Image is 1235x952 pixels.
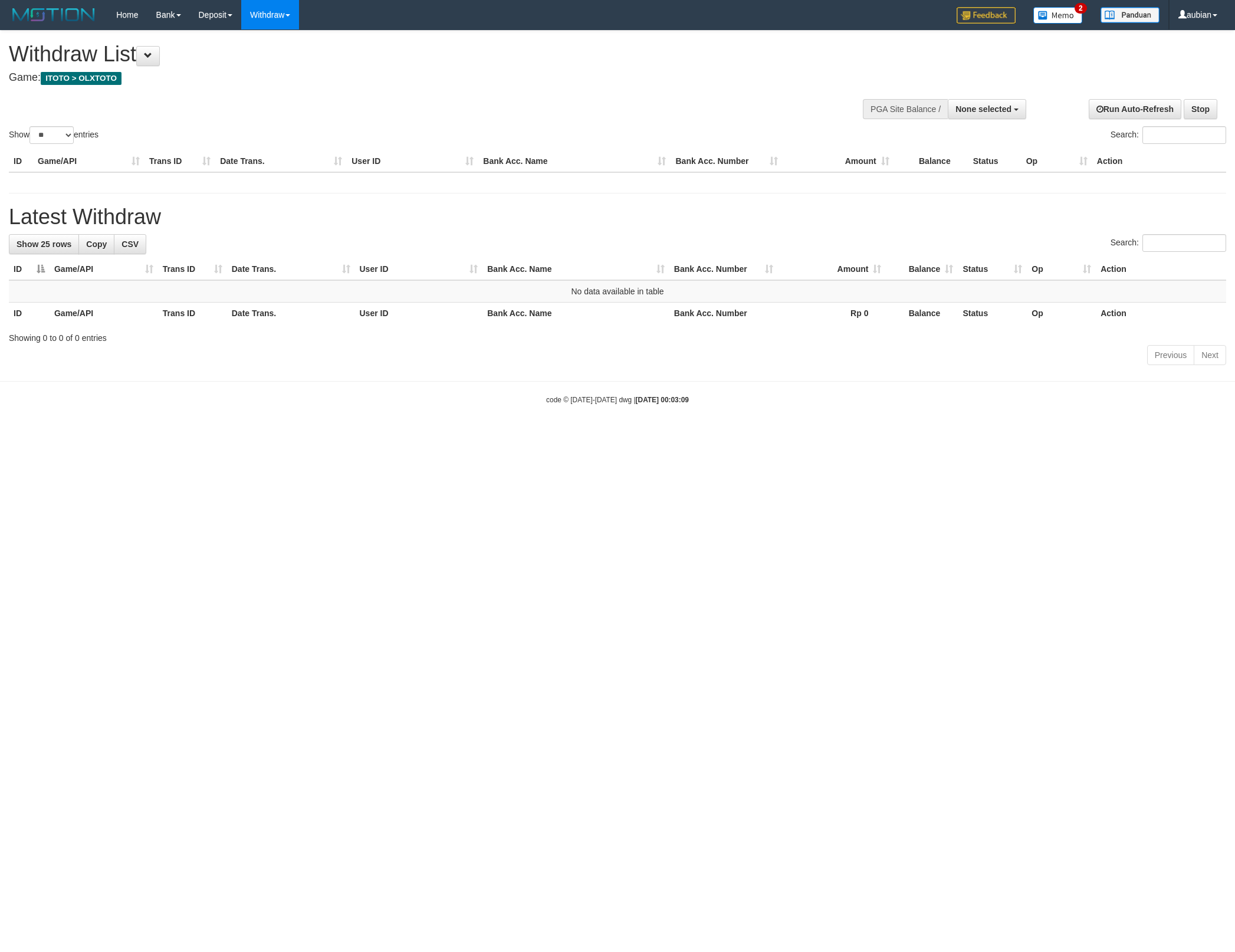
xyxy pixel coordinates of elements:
[114,234,146,254] a: CSV
[29,126,74,144] select: Showentries
[886,303,958,324] th: Balance
[17,239,71,249] span: Show 25 rows
[50,303,158,324] th: Game/API
[41,72,121,85] span: ITOTO > OLXTOTO
[482,303,669,324] th: Bank Acc. Name
[50,258,158,280] th: Game/API: activate to sort column ascending
[1096,303,1226,324] th: Action
[478,150,671,172] th: Bank Acc. Name
[1089,99,1181,119] a: Run Auto-Refresh
[863,99,948,119] div: PGA Site Balance /
[121,239,139,249] span: CSV
[669,258,778,280] th: Bank Acc. Number: activate to sort column ascending
[948,99,1026,119] button: None selected
[355,258,483,280] th: User ID: activate to sort column ascending
[347,150,478,172] th: User ID
[9,126,98,144] label: Show entries
[1101,7,1160,23] img: panduan.png
[1033,7,1083,24] img: Button%20Memo.svg
[671,150,782,172] th: Bank Acc. Number
[1142,126,1226,144] input: Search:
[9,72,812,84] h4: Game:
[955,104,1011,114] span: None selected
[1194,345,1226,365] a: Next
[546,396,689,404] small: code © [DATE]-[DATE] dwg |
[886,258,958,280] th: Balance: activate to sort column ascending
[33,150,144,172] th: Game/API
[1021,150,1092,172] th: Op
[958,258,1027,280] th: Status: activate to sort column ascending
[1092,150,1226,172] th: Action
[778,303,886,324] th: Rp 0
[9,150,33,172] th: ID
[158,258,227,280] th: Trans ID: activate to sort column ascending
[957,7,1016,24] img: Feedback.jpg
[158,303,227,324] th: Trans ID
[669,303,778,324] th: Bank Acc. Number
[1027,303,1096,324] th: Op
[1111,126,1226,144] label: Search:
[9,280,1226,303] td: No data available in table
[968,150,1021,172] th: Status
[144,150,215,172] th: Trans ID
[86,239,107,249] span: Copy
[783,150,894,172] th: Amount
[355,303,483,324] th: User ID
[9,205,1226,229] h1: Latest Withdraw
[482,258,669,280] th: Bank Acc. Name: activate to sort column ascending
[636,396,689,404] strong: [DATE] 00:03:09
[1111,234,1226,252] label: Search:
[778,258,886,280] th: Amount: activate to sort column ascending
[9,303,50,324] th: ID
[9,6,98,24] img: MOTION_logo.png
[227,258,355,280] th: Date Trans.: activate to sort column ascending
[958,303,1027,324] th: Status
[78,234,114,254] a: Copy
[1147,345,1194,365] a: Previous
[1027,258,1096,280] th: Op: activate to sort column ascending
[1142,234,1226,252] input: Search:
[1075,3,1087,14] span: 2
[9,42,812,66] h1: Withdraw List
[1184,99,1217,119] a: Stop
[1096,258,1226,280] th: Action
[215,150,347,172] th: Date Trans.
[9,234,79,254] a: Show 25 rows
[227,303,355,324] th: Date Trans.
[9,327,1226,344] div: Showing 0 to 0 of 0 entries
[9,258,50,280] th: ID: activate to sort column descending
[894,150,968,172] th: Balance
